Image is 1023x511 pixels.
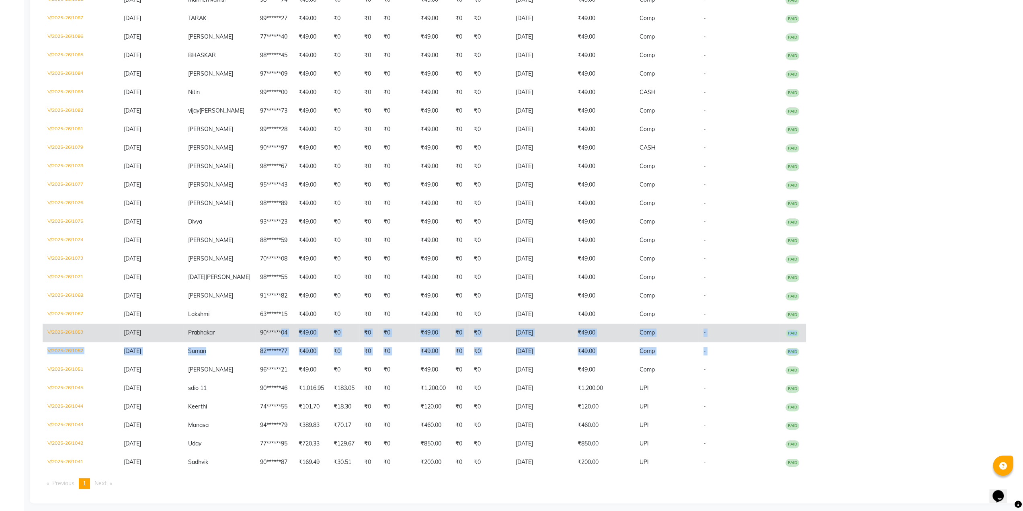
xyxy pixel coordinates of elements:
[640,14,655,22] span: Comp
[379,213,416,231] td: ₹0
[451,28,469,46] td: ₹0
[416,9,451,28] td: ₹49.00
[379,342,416,361] td: ₹0
[640,107,655,114] span: Comp
[294,250,329,268] td: ₹49.00
[329,28,359,46] td: ₹0
[703,181,706,188] span: -
[703,255,706,262] span: -
[785,89,799,97] span: PAID
[511,157,573,176] td: [DATE]
[124,144,141,151] span: [DATE]
[469,83,511,102] td: ₹0
[511,65,573,83] td: [DATE]
[640,51,655,59] span: Comp
[785,292,799,300] span: PAID
[188,33,233,40] span: [PERSON_NAME]
[294,324,329,342] td: ₹49.00
[329,83,359,102] td: ₹0
[469,231,511,250] td: ₹0
[188,218,202,225] span: Divya
[359,120,379,139] td: ₹0
[640,88,656,96] span: CASH
[43,102,119,120] td: V/2025-26/1082
[640,199,655,207] span: Comp
[43,83,119,102] td: V/2025-26/1083
[43,9,119,28] td: V/2025-26/1087
[573,213,635,231] td: ₹49.00
[124,255,141,262] span: [DATE]
[329,231,359,250] td: ₹0
[416,139,451,157] td: ₹49.00
[703,292,706,299] span: -
[379,250,416,268] td: ₹0
[451,305,469,324] td: ₹0
[416,287,451,305] td: ₹49.00
[573,102,635,120] td: ₹49.00
[43,194,119,213] td: V/2025-26/1076
[451,102,469,120] td: ₹0
[573,305,635,324] td: ₹49.00
[294,305,329,324] td: ₹49.00
[703,107,706,114] span: -
[416,194,451,213] td: ₹49.00
[469,28,511,46] td: ₹0
[785,107,799,115] span: PAID
[359,231,379,250] td: ₹0
[469,157,511,176] td: ₹0
[573,46,635,65] td: ₹49.00
[785,126,799,134] span: PAID
[43,46,119,65] td: V/2025-26/1085
[359,176,379,194] td: ₹0
[124,181,141,188] span: [DATE]
[785,200,799,208] span: PAID
[359,250,379,268] td: ₹0
[43,361,119,379] td: V/2025-26/1051
[329,176,359,194] td: ₹0
[785,181,799,189] span: PAID
[573,287,635,305] td: ₹49.00
[124,310,141,318] span: [DATE]
[359,342,379,361] td: ₹0
[703,236,706,244] span: -
[329,9,359,28] td: ₹0
[379,120,416,139] td: ₹0
[573,324,635,342] td: ₹49.00
[416,250,451,268] td: ₹49.00
[329,139,359,157] td: ₹0
[294,342,329,361] td: ₹49.00
[359,46,379,65] td: ₹0
[294,139,329,157] td: ₹49.00
[416,28,451,46] td: ₹49.00
[124,88,141,96] span: [DATE]
[124,51,141,59] span: [DATE]
[451,250,469,268] td: ₹0
[329,305,359,324] td: ₹0
[379,231,416,250] td: ₹0
[451,324,469,342] td: ₹0
[640,273,655,281] span: Comp
[573,139,635,157] td: ₹49.00
[124,329,141,336] span: [DATE]
[294,231,329,250] td: ₹49.00
[573,250,635,268] td: ₹49.00
[703,218,706,225] span: -
[188,14,207,22] span: TARAK
[785,33,799,41] span: PAID
[43,176,119,194] td: V/2025-26/1077
[124,33,141,40] span: [DATE]
[294,9,329,28] td: ₹49.00
[329,102,359,120] td: ₹0
[785,15,799,23] span: PAID
[294,46,329,65] td: ₹49.00
[124,236,141,244] span: [DATE]
[379,65,416,83] td: ₹0
[703,162,706,170] span: -
[416,120,451,139] td: ₹49.00
[511,83,573,102] td: [DATE]
[573,28,635,46] td: ₹49.00
[294,83,329,102] td: ₹49.00
[469,287,511,305] td: ₹0
[703,88,706,96] span: -
[469,9,511,28] td: ₹0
